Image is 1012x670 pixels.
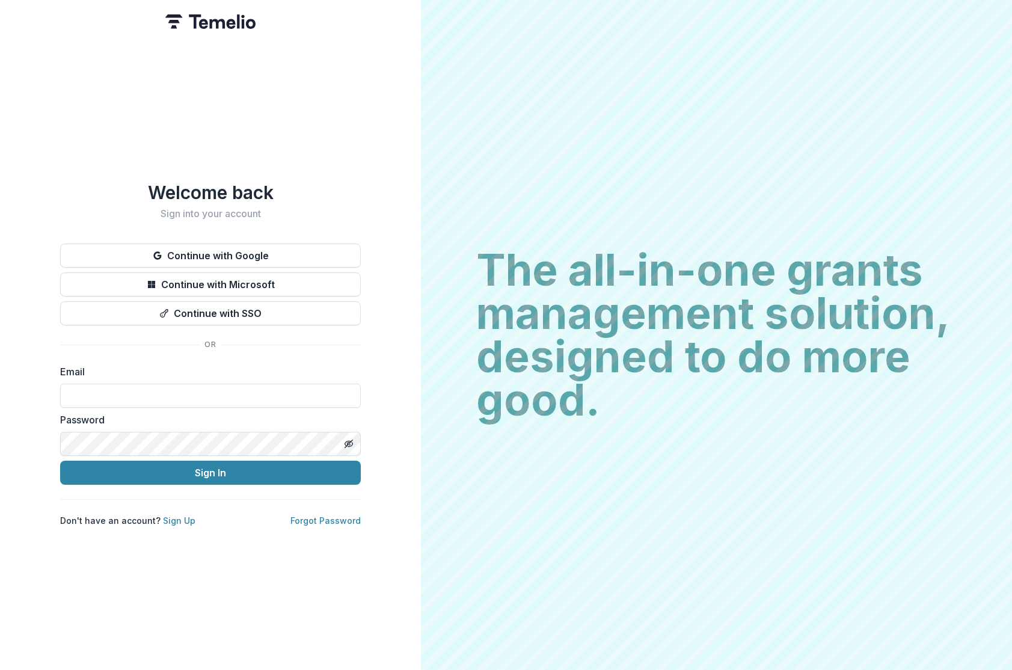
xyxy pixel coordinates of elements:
[60,301,361,325] button: Continue with SSO
[60,461,361,485] button: Sign In
[60,272,361,297] button: Continue with Microsoft
[290,515,361,526] a: Forgot Password
[60,364,354,379] label: Email
[163,515,195,526] a: Sign Up
[339,434,358,453] button: Toggle password visibility
[60,244,361,268] button: Continue with Google
[60,208,361,220] h2: Sign into your account
[60,182,361,203] h1: Welcome back
[60,413,354,427] label: Password
[60,514,195,527] p: Don't have an account?
[165,14,256,29] img: Temelio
